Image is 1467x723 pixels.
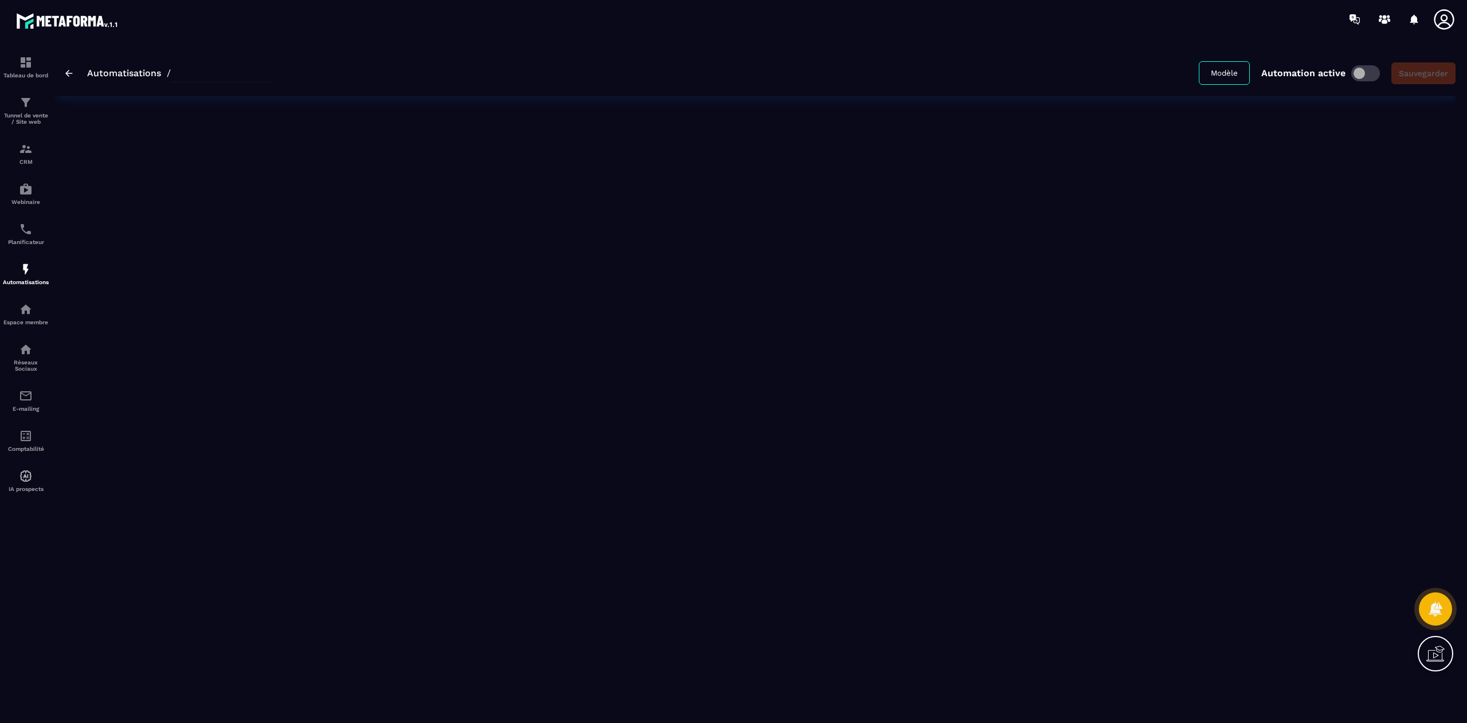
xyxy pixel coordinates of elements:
img: automations [19,262,33,276]
a: emailemailE-mailing [3,380,49,421]
a: formationformationCRM [3,133,49,174]
img: email [19,389,33,403]
button: Modèle [1199,61,1250,85]
p: Automation active [1261,68,1346,78]
p: E-mailing [3,406,49,412]
img: accountant [19,429,33,443]
img: automations [19,182,33,196]
a: social-networksocial-networkRéseaux Sociaux [3,334,49,380]
a: formationformationTunnel de vente / Site web [3,87,49,133]
p: Tunnel de vente / Site web [3,112,49,125]
img: automations [19,469,33,483]
img: formation [19,96,33,109]
img: formation [19,142,33,156]
p: Réseaux Sociaux [3,359,49,372]
p: Webinaire [3,199,49,205]
img: scheduler [19,222,33,236]
span: / [167,68,171,78]
p: Espace membre [3,319,49,325]
img: automations [19,302,33,316]
a: Automatisations [87,68,161,78]
a: accountantaccountantComptabilité [3,421,49,461]
p: CRM [3,159,49,165]
img: social-network [19,343,33,356]
p: Tableau de bord [3,72,49,78]
img: logo [16,10,119,31]
p: Planificateur [3,239,49,245]
a: automationsautomationsWebinaire [3,174,49,214]
p: IA prospects [3,486,49,492]
a: formationformationTableau de bord [3,47,49,87]
a: automationsautomationsAutomatisations [3,254,49,294]
a: schedulerschedulerPlanificateur [3,214,49,254]
img: arrow [65,70,73,77]
p: Automatisations [3,279,49,285]
a: automationsautomationsEspace membre [3,294,49,334]
p: Comptabilité [3,446,49,452]
img: formation [19,56,33,69]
